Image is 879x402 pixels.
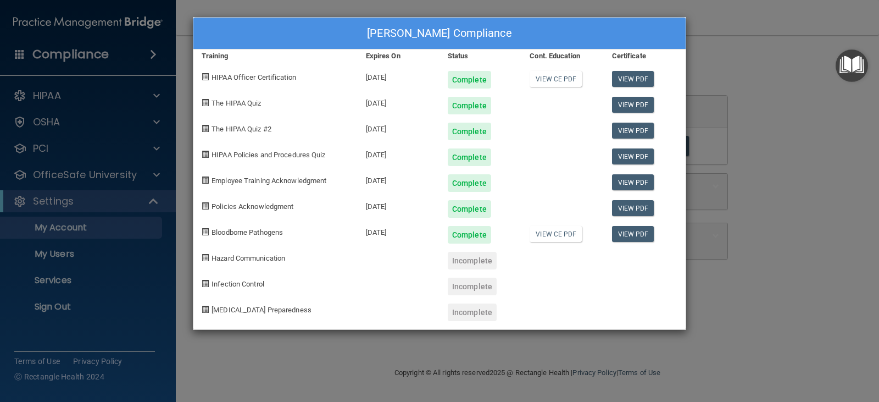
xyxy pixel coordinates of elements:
button: Open Resource Center [836,49,868,82]
a: View PDF [612,123,654,139]
span: Infection Control [212,280,264,288]
span: HIPAA Policies and Procedures Quiz [212,151,325,159]
span: Policies Acknowledgment [212,202,293,211]
span: Hazard Communication [212,254,285,262]
a: View PDF [612,200,654,216]
div: Cont. Education [521,49,603,63]
a: View PDF [612,97,654,113]
a: View CE PDF [530,71,582,87]
div: Incomplete [448,304,497,321]
div: [DATE] [358,63,439,89]
div: Training [193,49,358,63]
a: View PDF [612,148,654,164]
div: Certificate [604,49,686,63]
div: Complete [448,226,491,244]
div: [DATE] [358,218,439,244]
a: View PDF [612,71,654,87]
div: [DATE] [358,89,439,114]
div: [DATE] [358,114,439,140]
span: The HIPAA Quiz [212,99,261,107]
div: [DATE] [358,192,439,218]
span: Bloodborne Pathogens [212,228,283,236]
div: Incomplete [448,252,497,269]
span: [MEDICAL_DATA] Preparedness [212,306,311,314]
a: View PDF [612,226,654,242]
div: Complete [448,123,491,140]
div: Complete [448,200,491,218]
a: View PDF [612,174,654,190]
div: Incomplete [448,278,497,295]
span: The HIPAA Quiz #2 [212,125,271,133]
div: Complete [448,97,491,114]
div: Complete [448,71,491,89]
div: [PERSON_NAME] Compliance [193,18,686,49]
span: Employee Training Acknowledgment [212,177,326,185]
div: [DATE] [358,166,439,192]
a: View CE PDF [530,226,582,242]
span: HIPAA Officer Certification [212,73,296,81]
div: Status [439,49,521,63]
div: Complete [448,148,491,166]
div: Expires On [358,49,439,63]
div: [DATE] [358,140,439,166]
div: Complete [448,174,491,192]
